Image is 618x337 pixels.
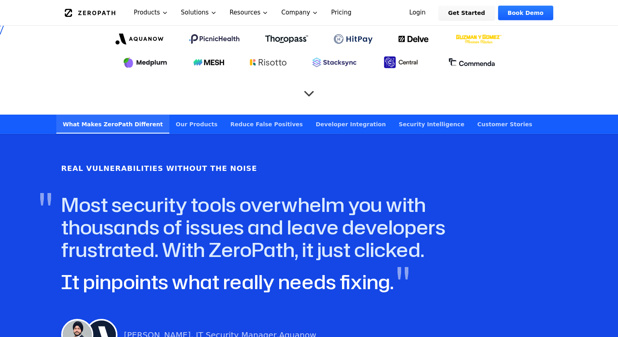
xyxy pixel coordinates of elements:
img: Medplum [123,56,168,69]
a: Developer Integration [309,115,392,134]
span: " [39,187,52,226]
img: Central [382,55,422,70]
h6: Real Vulnerabilities Without the Noise [61,163,257,174]
a: Book Demo [498,6,553,20]
img: GYG [455,29,503,49]
h4: Most security tools overwhelm you with thousands of issues and leave developers frustrated. With ... [61,193,525,261]
img: Thoropass [265,35,308,43]
a: Security Intelligence [392,115,471,134]
a: Our Products [169,115,224,134]
img: Stacksync [312,58,356,67]
img: Mesh [194,59,224,66]
a: Customer Stories [471,115,539,134]
span: It pinpoints what really needs fixing. [61,268,393,295]
span: " [396,261,410,300]
a: What Makes ZeroPath Different [56,115,169,134]
a: Get Started [439,6,495,20]
a: Login [400,6,435,20]
a: Reduce False Positives [224,115,309,134]
button: Scroll to next section [301,82,317,98]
